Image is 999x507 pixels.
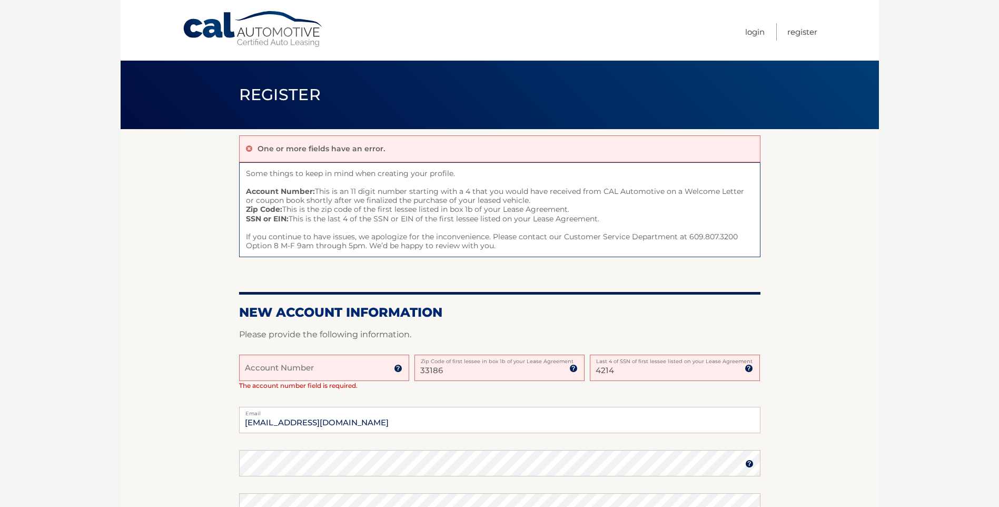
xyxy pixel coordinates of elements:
a: Register [787,23,817,41]
img: tooltip.svg [745,364,753,373]
input: Zip Code [414,355,585,381]
strong: SSN or EIN: [246,214,289,223]
input: SSN or EIN (last 4 digits only) [590,355,760,381]
a: Cal Automotive [182,11,324,48]
span: Some things to keep in mind when creating your profile. This is an 11 digit number starting with ... [239,162,760,258]
input: Email [239,407,760,433]
span: The account number field is required. [239,382,358,389]
strong: Zip Code: [246,204,282,214]
a: Login [745,23,765,41]
p: Please provide the following information. [239,327,760,342]
input: Account Number [239,355,409,381]
p: One or more fields have an error. [258,144,385,153]
h2: New Account Information [239,305,760,320]
label: Zip Code of first lessee in box 1b of your Lease Agreement [414,355,585,363]
img: tooltip.svg [569,364,578,373]
label: Last 4 of SSN of first lessee listed on your Lease Agreement [590,355,760,363]
span: Register [239,85,321,104]
img: tooltip.svg [745,460,754,468]
strong: Account Number: [246,187,315,196]
img: tooltip.svg [394,364,402,373]
label: Email [239,407,760,415]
